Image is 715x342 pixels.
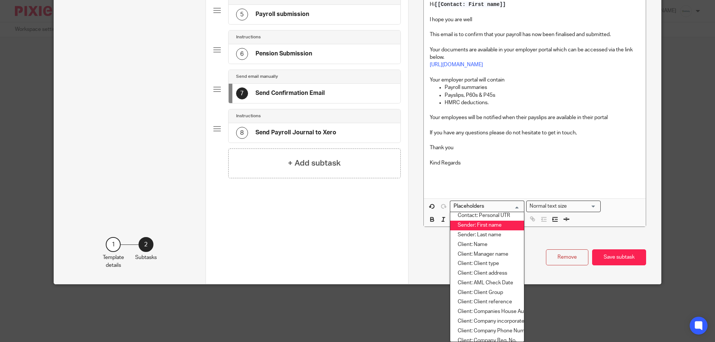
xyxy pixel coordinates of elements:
[430,114,640,121] p: Your employees will be notified when their payslips are available in their portal
[450,221,524,230] li: Sender: First name
[450,240,524,250] li: Client: Name
[106,237,121,252] div: 1
[450,288,524,298] li: Client: Client Group
[255,129,336,137] h4: Send Payroll Journal to Xero
[103,254,124,269] p: Template details
[430,31,640,38] p: This email is to confirm that your payroll has now been finalised and submitted.
[430,16,640,23] p: I hope you are well
[430,1,640,8] p: Hi
[450,278,524,288] li: Client: AML Check Date
[236,9,248,20] div: 5
[450,317,524,326] li: Client: Company incorporated on
[450,269,524,278] li: Client: Client address
[430,144,640,151] p: Thank you
[569,202,596,210] input: Search for option
[236,113,261,119] h4: Instructions
[450,259,524,269] li: Client: Client type
[546,249,588,265] button: Remove
[450,297,524,307] li: Client: Client reference
[255,50,312,58] h4: Pension Submission
[450,230,524,240] li: Sender: Last name
[450,211,524,221] li: Contact: Personal UTR
[450,201,524,212] div: Search for option
[435,1,506,7] span: [[Contact: First name]]
[450,307,524,317] li: Client: Companies House Authentication Code
[526,201,601,212] div: Text styles
[450,201,524,212] div: Placeholders
[528,202,569,210] span: Normal text size
[430,159,640,167] p: Kind Regards
[445,99,640,106] p: HMRC deductions.
[450,326,524,336] li: Client: Company Phone Number
[592,249,646,265] button: Save subtask
[135,254,157,261] p: Subtasks
[451,202,520,210] input: Search for option
[445,92,640,99] p: Payslips, P60s & P45s
[255,10,309,18] h4: Payroll submission
[236,127,248,139] div: 8
[430,46,640,61] p: Your documents are available in your employer portal which can be accessed via the link below.
[430,76,640,84] p: Your employer portal will contain
[288,157,341,169] h4: + Add subtask
[236,48,248,60] div: 6
[236,87,248,99] div: 7
[430,129,640,137] p: If you have any questions please do not hesitate to get in touch,
[236,34,261,40] h4: Instructions
[236,74,278,80] h4: Send email manually
[450,250,524,259] li: Client: Manager name
[255,89,325,97] h4: Send Confirmation Email
[139,237,153,252] div: 2
[445,84,640,91] p: Payroll summaries
[526,201,601,212] div: Search for option
[430,62,483,67] a: [URL][DOMAIN_NAME]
